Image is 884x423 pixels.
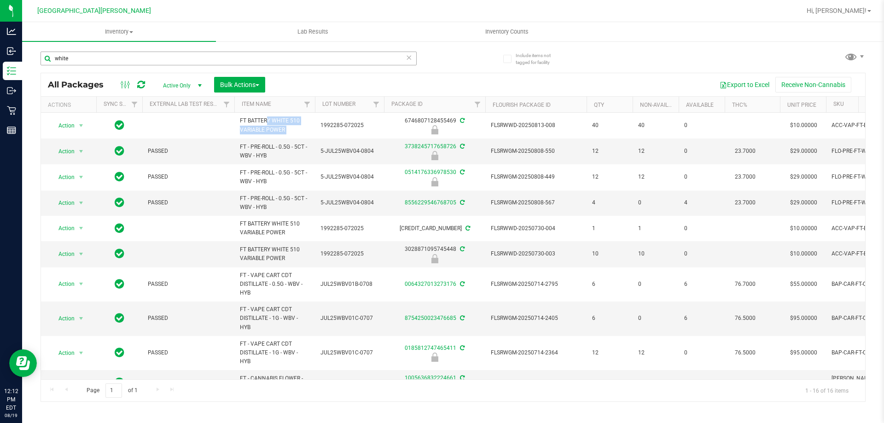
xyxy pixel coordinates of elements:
[76,278,87,290] span: select
[320,378,378,387] span: W-APR25WBV01-0702
[76,377,87,389] span: select
[220,81,259,88] span: Bulk Actions
[115,170,124,183] span: In Sync
[785,247,822,261] span: $10.00000
[50,197,75,209] span: Action
[383,353,487,362] div: Newly Received
[76,197,87,209] span: select
[833,101,844,107] a: SKU
[491,224,581,233] span: FLSRWWD-20250730-004
[320,280,378,289] span: JUL25WBV01B-0708
[76,145,87,158] span: select
[240,220,309,237] span: FT BATTERY WHITE 510 VARIABLE POWER
[240,305,309,332] span: FT - VAPE CART CDT DISTILLATE - 1G - WBV - HYB
[638,348,673,357] span: 12
[105,383,122,398] input: 1
[406,52,412,64] span: Clear
[76,347,87,359] span: select
[785,119,822,132] span: $10.00000
[322,101,355,107] a: Lot Number
[127,97,142,112] a: Filter
[775,77,851,93] button: Receive Non-Cannabis
[148,314,229,323] span: PASSED
[684,348,719,357] span: 0
[730,278,760,291] span: 76.7000
[148,378,229,387] span: PASSED
[491,314,581,323] span: FLSRWGM-20250714-2405
[383,125,487,134] div: Newly Received
[320,348,378,357] span: JUL25WBV01C-0707
[76,248,87,261] span: select
[115,247,124,260] span: In Sync
[320,314,378,323] span: JUL25WBV01C-0707
[383,177,487,186] div: Newly Received
[7,46,16,56] inline-svg: Inbound
[785,222,822,235] span: $10.00000
[391,101,423,107] a: Package ID
[7,27,16,36] inline-svg: Analytics
[493,102,551,108] a: Flourish Package ID
[592,314,627,323] span: 6
[320,121,378,130] span: 1992285-072025
[592,224,627,233] span: 1
[405,281,456,287] a: 0064327013273176
[459,281,465,287] span: Sync from Compliance System
[219,97,234,112] a: Filter
[638,147,673,156] span: 12
[684,198,719,207] span: 4
[785,312,822,325] span: $95.00000
[684,173,719,181] span: 0
[405,199,456,206] a: 8556229546768705
[115,196,124,209] span: In Sync
[50,171,75,184] span: Action
[684,314,719,323] span: 6
[7,86,16,95] inline-svg: Outbound
[48,102,93,108] div: Actions
[592,378,627,387] span: 20
[638,198,673,207] span: 0
[459,345,465,351] span: Sync from Compliance System
[638,280,673,289] span: 0
[592,147,627,156] span: 12
[214,77,265,93] button: Bulk Actions
[115,312,124,324] span: In Sync
[76,171,87,184] span: select
[79,383,145,398] span: Page of 1
[730,170,760,184] span: 23.7000
[115,222,124,235] span: In Sync
[785,170,822,184] span: $29.00000
[115,376,124,389] span: In Sync
[684,378,719,387] span: 0
[592,280,627,289] span: 6
[638,121,673,130] span: 40
[50,145,75,158] span: Action
[592,173,627,181] span: 12
[730,196,760,209] span: 23.7000
[459,117,465,124] span: Sync from Compliance System
[491,121,581,130] span: FLSRWWD-20250813-008
[320,147,378,156] span: 5-JUL25WBV04-0804
[470,97,485,112] a: Filter
[50,222,75,235] span: Action
[50,312,75,325] span: Action
[640,102,681,108] a: Non-Available
[9,349,37,377] iframe: Resource center
[491,348,581,357] span: FLSRWGM-20250714-2364
[242,101,271,107] a: Item Name
[48,80,113,90] span: All Packages
[285,28,341,36] span: Lab Results
[50,347,75,359] span: Action
[405,143,456,150] a: 3738245717658726
[148,173,229,181] span: PASSED
[459,246,465,252] span: Sync from Compliance System
[684,249,719,258] span: 0
[732,102,747,108] a: THC%
[592,198,627,207] span: 4
[76,222,87,235] span: select
[684,224,719,233] span: 0
[684,280,719,289] span: 6
[464,225,470,232] span: Sync from Compliance System
[320,173,378,181] span: 5-JUL25WBV04-0804
[115,278,124,290] span: In Sync
[148,348,229,357] span: PASSED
